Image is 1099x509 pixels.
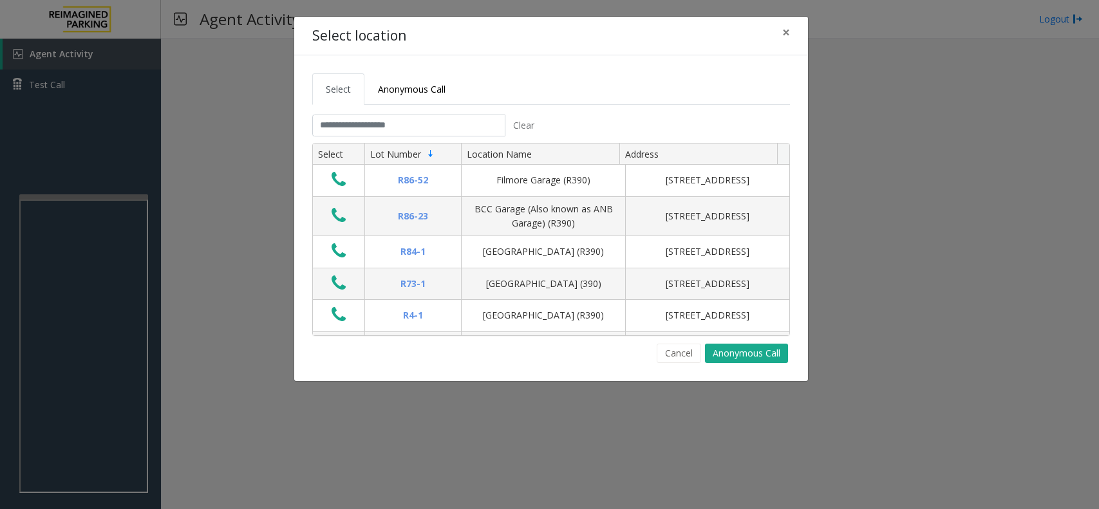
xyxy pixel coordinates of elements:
[634,173,782,187] div: [STREET_ADDRESS]
[370,148,421,160] span: Lot Number
[657,344,701,363] button: Cancel
[505,115,541,136] button: Clear
[312,26,406,46] h4: Select location
[634,308,782,322] div: [STREET_ADDRESS]
[373,245,453,259] div: R84-1
[467,148,532,160] span: Location Name
[469,277,617,291] div: [GEOGRAPHIC_DATA] (390)
[373,209,453,223] div: R86-23
[312,73,790,105] ul: Tabs
[378,83,446,95] span: Anonymous Call
[469,245,617,259] div: [GEOGRAPHIC_DATA] (R390)
[373,173,453,187] div: R86-52
[634,209,782,223] div: [STREET_ADDRESS]
[326,83,351,95] span: Select
[469,202,617,231] div: BCC Garage (Also known as ANB Garage) (R390)
[313,143,364,165] th: Select
[773,17,799,48] button: Close
[782,23,790,41] span: ×
[705,344,788,363] button: Anonymous Call
[469,308,617,322] div: [GEOGRAPHIC_DATA] (R390)
[373,277,453,291] div: R73-1
[426,149,436,159] span: Sortable
[625,148,659,160] span: Address
[469,173,617,187] div: Filmore Garage (R390)
[634,277,782,291] div: [STREET_ADDRESS]
[373,308,453,322] div: R4-1
[634,245,782,259] div: [STREET_ADDRESS]
[313,143,789,335] div: Data table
